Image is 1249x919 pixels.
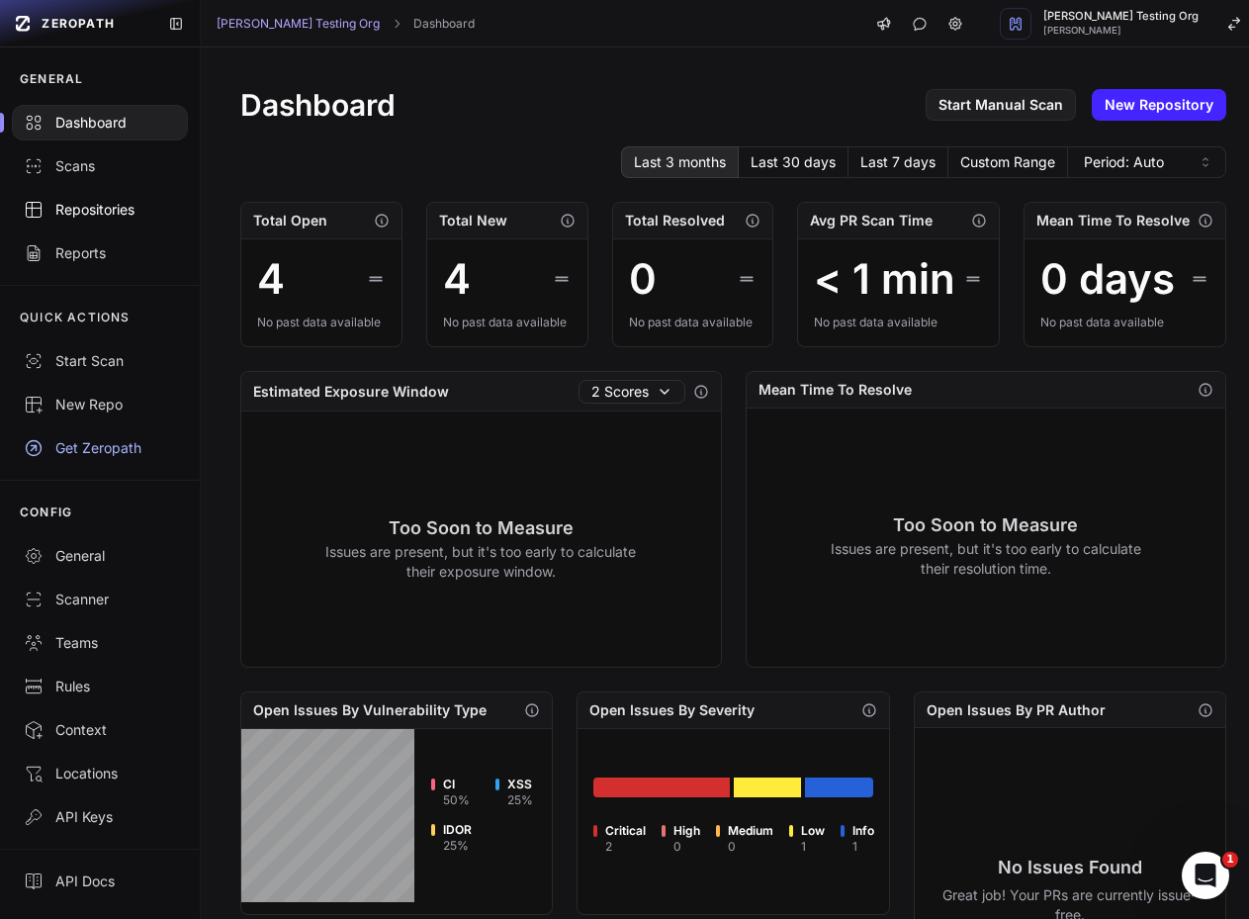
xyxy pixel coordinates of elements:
[734,778,802,797] div: Go to issues list
[325,542,637,582] p: Issues are present, but it's too early to calculate their exposure window.
[24,807,176,827] div: API Keys
[24,720,176,740] div: Context
[1198,154,1213,170] svg: caret sort,
[926,89,1076,121] a: Start Manual Scan
[507,792,533,808] div: 25 %
[728,823,773,839] span: Medium
[24,438,176,458] div: Get Zeropath
[625,211,725,230] h2: Total Resolved
[1182,852,1229,899] iframe: Intercom live chat
[589,700,755,720] h2: Open Issues By Severity
[20,310,131,325] p: QUICK ACTIONS
[673,823,700,839] span: High
[739,146,848,178] button: Last 30 days
[621,146,739,178] button: Last 3 months
[1092,89,1226,121] a: New Repository
[24,872,176,891] div: API Docs
[629,255,657,303] div: 0
[593,778,729,797] div: Go to issues list
[8,8,152,40] a: ZEROPATH
[240,87,396,123] h1: Dashboard
[443,255,471,303] div: 4
[443,822,472,838] span: IDOR
[728,839,773,855] div: 0
[42,16,115,32] span: ZEROPATH
[20,71,83,87] p: GENERAL
[443,792,470,808] div: 50 %
[253,700,487,720] h2: Open Issues By Vulnerability Type
[443,315,572,330] div: No past data available
[1040,315,1209,330] div: No past data available
[253,382,449,402] h2: Estimated Exposure Window
[1043,11,1199,22] span: [PERSON_NAME] Testing Org
[801,823,825,839] span: Low
[253,211,327,230] h2: Total Open
[830,539,1141,579] p: Issues are present, but it's too early to calculate their resolution time.
[927,700,1106,720] h2: Open Issues By PR Author
[579,380,685,404] button: 2 Scores
[443,777,470,792] span: CI
[24,200,176,220] div: Repositories
[948,146,1068,178] button: Custom Range
[507,777,533,792] span: XSS
[848,146,948,178] button: Last 7 days
[24,546,176,566] div: General
[24,243,176,263] div: Reports
[439,211,507,230] h2: Total New
[805,778,873,797] div: Go to issues list
[1040,255,1175,303] div: 0 days
[20,505,72,520] p: CONFIG
[852,823,874,839] span: Info
[257,255,285,303] div: 4
[830,511,1141,539] h3: Too Soon to Measure
[1043,26,1199,36] span: [PERSON_NAME]
[24,395,176,414] div: New Repo
[673,839,700,855] div: 0
[390,17,403,31] svg: chevron right,
[629,315,758,330] div: No past data available
[24,764,176,783] div: Locations
[217,16,380,32] a: [PERSON_NAME] Testing Org
[24,590,176,609] div: Scanner
[443,838,472,854] div: 25 %
[24,156,176,176] div: Scans
[1222,852,1238,868] span: 1
[24,677,176,696] div: Rules
[758,380,912,400] h2: Mean Time To Resolve
[24,351,176,371] div: Start Scan
[325,514,637,542] h3: Too Soon to Measure
[413,16,475,32] a: Dashboard
[217,16,475,32] nav: breadcrumb
[257,315,386,330] div: No past data available
[1036,211,1190,230] h2: Mean Time To Resolve
[814,255,955,303] div: < 1 min
[24,113,176,133] div: Dashboard
[1084,152,1164,172] span: Period: Auto
[814,315,983,330] div: No past data available
[24,633,176,653] div: Teams
[810,211,933,230] h2: Avg PR Scan Time
[931,854,1209,881] h3: No Issues Found
[605,823,646,839] span: Critical
[852,839,874,855] div: 1
[605,839,646,855] div: 2
[801,839,825,855] div: 1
